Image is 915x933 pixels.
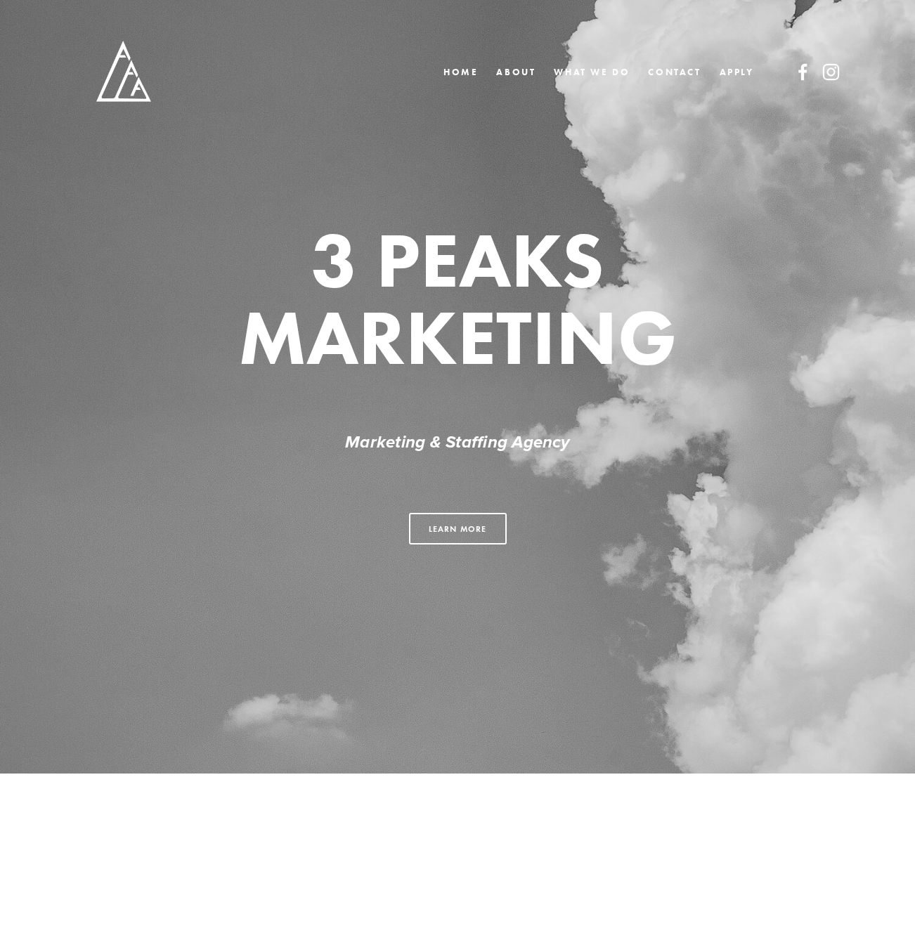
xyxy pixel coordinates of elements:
a: CONTACT [648,62,701,82]
a: ABOUT [496,62,536,82]
h1: 3 PEAKS MARKETING [203,221,711,376]
img: 3 Peaks Marketing [70,21,172,123]
a: Home [443,62,478,82]
em: Marketing & Staffing Agency [345,432,569,453]
a: APPLY [720,62,754,82]
a: WHAT WE DO [554,62,630,82]
a: Learn more [409,513,507,544]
